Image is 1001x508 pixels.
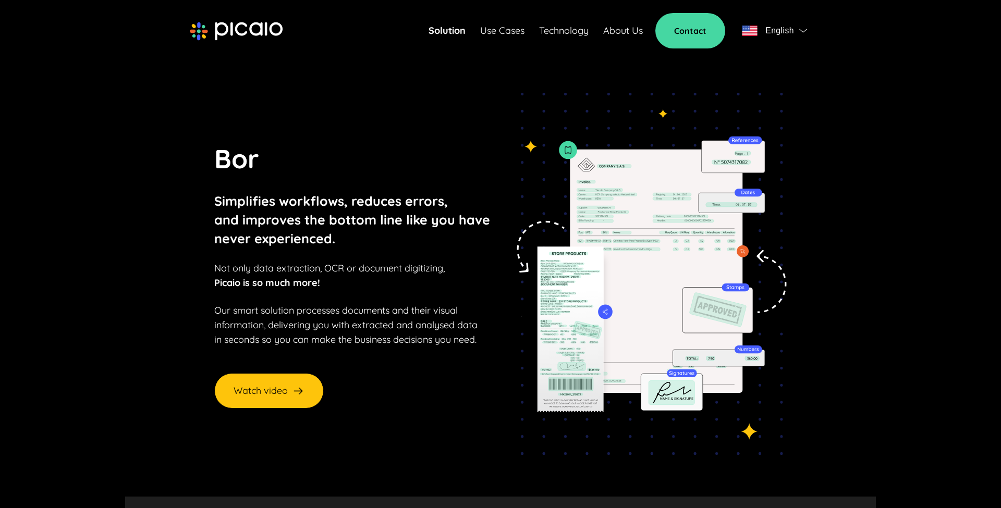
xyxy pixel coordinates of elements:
span: Not only data extraction, OCR or document digitizing, [214,262,445,274]
a: Technology [539,23,589,38]
a: About Us [603,23,643,38]
img: tedioso-img [506,93,787,455]
img: flag [742,26,758,36]
img: flag [799,29,807,33]
p: Our smart solution processes documents and their visual information, delivering you with extracte... [214,303,478,347]
span: Bor [214,142,259,175]
img: picaio-logo [190,22,283,41]
strong: Picaio is so much more! [214,277,320,289]
button: flagEnglishflag [738,20,811,41]
img: arrow-right [292,385,304,397]
a: Use Cases [480,23,524,38]
a: Contact [655,13,725,48]
p: Simplifies workflows, reduces errors, and improves the bottom line like you have never experienced. [214,192,490,248]
button: Watch video [214,373,324,408]
a: Solution [429,23,466,38]
span: English [765,23,794,38]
